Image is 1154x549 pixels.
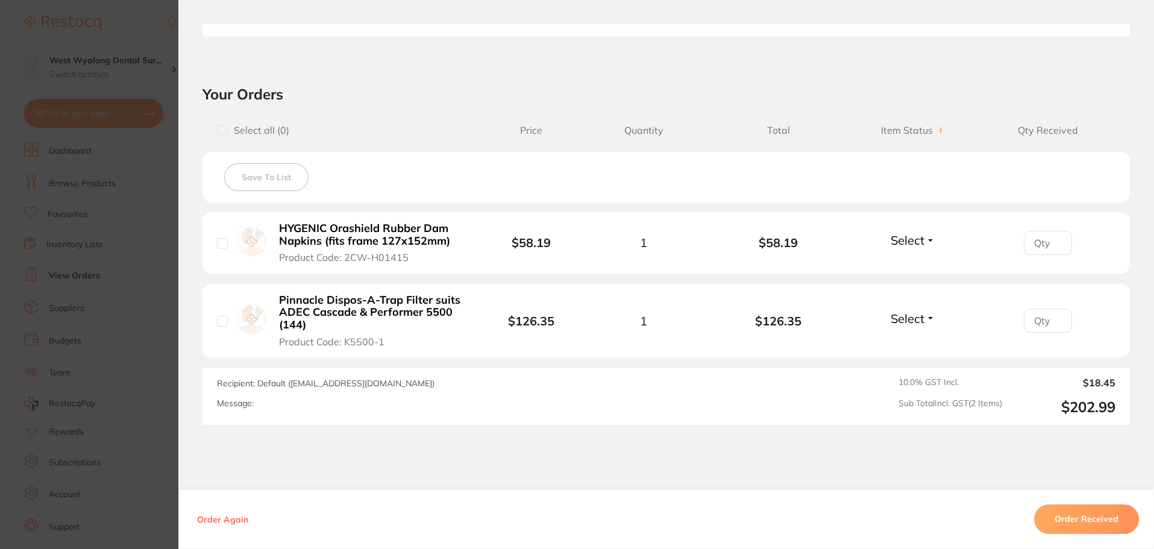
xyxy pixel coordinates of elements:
span: Select all ( 0 ) [228,125,289,136]
img: Pinnacle Dispos-A-Trap Filter suits ADEC Cascade & Performer 5500 (144) [237,305,266,334]
span: 1 [640,314,647,328]
output: $18.45 [1012,377,1115,388]
span: 10.0 % GST Incl. [898,377,1002,388]
span: Product Code: 2CW-H01415 [279,252,409,263]
span: Recipient: Default ( [EMAIL_ADDRESS][DOMAIN_NAME] ) [217,378,434,389]
button: Pinnacle Dispos-A-Trap Filter suits ADEC Cascade & Performer 5500 (144) Product Code: K5500-1 [275,293,469,348]
span: Select [891,233,924,248]
span: Sub Total Incl. GST ( 2 Items) [898,398,1002,416]
span: Item Status [846,125,981,136]
label: Message: [217,398,254,409]
span: Price [486,125,576,136]
b: $58.19 [711,236,846,249]
button: Save To List [224,163,309,191]
span: Quantity [576,125,711,136]
button: Select [887,233,939,248]
b: HYGENIC Orashield Rubber Dam Napkins (fits frame 127x152mm) [279,222,465,247]
span: 1 [640,236,647,249]
b: $58.19 [512,235,551,250]
input: Qty [1024,231,1072,255]
b: $126.35 [508,313,554,328]
button: Order Again [193,514,252,525]
img: HYGENIC Orashield Rubber Dam Napkins (fits frame 127x152mm) [237,227,266,257]
output: $202.99 [1012,398,1115,416]
button: HYGENIC Orashield Rubber Dam Napkins (fits frame 127x152mm) Product Code: 2CW-H01415 [275,222,469,264]
input: Qty [1024,309,1072,333]
h2: Your Orders [202,85,1130,103]
b: Pinnacle Dispos-A-Trap Filter suits ADEC Cascade & Performer 5500 (144) [279,294,465,331]
b: $126.35 [711,314,846,328]
span: Select [891,311,924,326]
span: Qty Received [980,125,1115,136]
span: Product Code: K5500-1 [279,336,384,347]
button: Order Received [1034,505,1139,534]
button: Select [887,311,939,326]
span: Total [711,125,846,136]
